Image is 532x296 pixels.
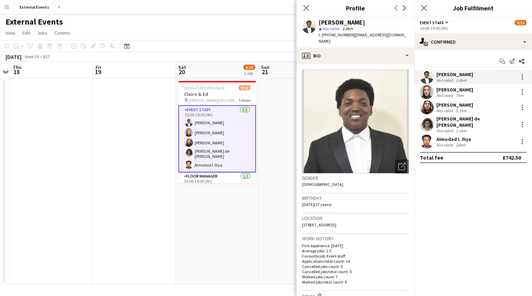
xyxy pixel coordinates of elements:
[296,47,414,64] div: Bio
[43,54,50,59] div: BST
[319,32,355,37] span: t. [PHONE_NUMBER]
[420,154,443,161] div: Total fee
[302,243,409,248] p: First experience: [DATE]
[178,64,186,70] span: Sat
[302,264,409,269] p: Cancelled jobs count: 0
[296,3,414,12] h3: Profile
[302,274,409,279] p: Worked jobs count: 7
[13,64,21,70] span: Thu
[454,108,468,113] div: 5.1km
[302,248,409,253] p: Average jobs: 1.5
[178,105,256,172] app-card-role: Event staff5/510:00-19:00 (9h)[PERSON_NAME][PERSON_NAME][PERSON_NAME][PERSON_NAME] de [PERSON_NAM...
[34,28,50,37] a: Jobs
[302,202,331,207] span: [DATE] (17 years)
[436,142,454,147] div: Not rated
[414,34,532,50] div: Confirmed
[436,116,515,128] div: [PERSON_NAME] de [PERSON_NAME]
[177,68,186,76] span: 20
[302,70,409,173] img: Crew avatar or photo
[302,259,409,264] p: Applications total count: 14
[95,68,101,76] span: 19
[178,91,256,97] h3: Claire & Ed
[436,87,473,93] div: [PERSON_NAME]
[6,30,15,36] span: View
[454,78,468,83] div: 3.8km
[454,142,467,147] div: 16km
[239,98,250,103] span: 5 Roles
[436,136,471,142] div: Almodad I. Iliya
[436,102,473,108] div: [PERSON_NAME]
[96,64,101,70] span: Fri
[12,68,21,76] span: 18
[302,269,409,274] p: Cancelled jobs total count: 0
[239,85,250,90] span: 9/10
[414,3,532,12] h3: Job Fulfilment
[420,20,450,25] button: Event staff
[436,128,454,133] div: Not rated
[302,215,409,221] h3: Location
[436,78,454,83] div: Not rated
[19,28,33,37] a: Edit
[395,160,409,173] div: Open photos pop-in
[454,128,468,133] div: 2.1km
[54,30,70,36] span: Comms
[436,93,454,98] div: Not rated
[302,222,336,227] span: [STREET_ADDRESS]
[302,235,409,242] h3: Work history
[302,182,343,187] span: [DEMOGRAPHIC_DATA]
[261,64,269,70] span: Sun
[52,28,73,37] a: Comms
[454,93,465,98] div: 7km
[420,26,526,31] div: 10:00-19:00 (9h)
[341,26,354,31] span: 3.8km
[260,68,269,76] span: 21
[323,26,339,31] span: Not rated
[515,20,526,25] span: 9/10
[436,108,454,113] div: Not rated
[14,0,55,14] button: External Events
[302,253,409,259] p: Favourite job: Event staff
[302,175,409,181] h3: Gender
[37,30,47,36] span: Jobs
[3,28,18,37] a: View
[23,54,40,59] span: Week 38
[302,195,409,201] h3: Birthday
[302,279,409,285] p: Worked jobs total count: 9
[178,172,256,196] app-card-role: Floor manager1/110:00-19:00 (9h)
[22,30,30,36] span: Edit
[6,17,63,27] h1: External Events
[319,19,365,26] div: [PERSON_NAME]
[503,154,521,161] div: £742.50
[319,32,406,44] span: | [EMAIL_ADDRESS][DOMAIN_NAME]
[184,85,224,90] span: 10:00-01:00 (15h) (Sun)
[244,71,255,76] div: 1 Job
[178,81,256,183] app-job-card: 10:00-01:00 (15h) (Sun)9/10Claire & Ed [PERSON_NAME][GEOGRAPHIC_DATA][PERSON_NAME]5 RolesEvent st...
[188,98,239,103] span: [PERSON_NAME][GEOGRAPHIC_DATA][PERSON_NAME]
[436,71,473,78] div: [PERSON_NAME]
[420,20,444,25] span: Event staff
[6,53,21,60] div: [DATE]
[243,65,255,70] span: 9/10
